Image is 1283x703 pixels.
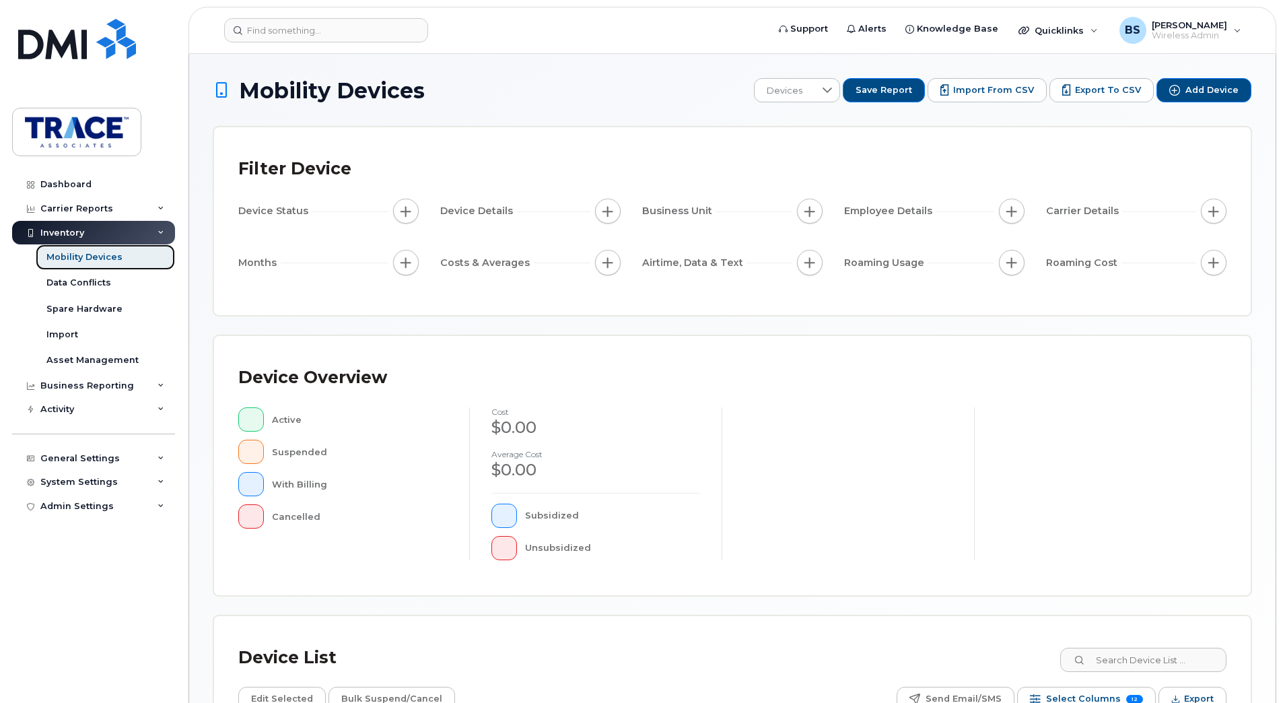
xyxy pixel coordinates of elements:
div: Unsubsidized [525,536,701,560]
div: Cancelled [272,504,448,529]
button: Export to CSV [1049,78,1154,102]
div: With Billing [272,472,448,496]
span: Import from CSV [953,84,1034,96]
div: $0.00 [491,459,700,481]
span: Carrier Details [1046,204,1123,218]
span: Roaming Usage [844,256,928,270]
span: Business Unit [642,204,716,218]
span: Roaming Cost [1046,256,1121,270]
span: Save Report [856,84,912,96]
div: Device Overview [238,360,387,395]
span: Add Device [1185,84,1239,96]
button: Add Device [1156,78,1251,102]
span: Costs & Averages [440,256,534,270]
span: Export to CSV [1075,84,1141,96]
button: Save Report [843,78,925,102]
span: Device Details [440,204,517,218]
div: Device List [238,640,337,675]
h4: Average cost [491,450,700,459]
div: $0.00 [491,416,700,439]
div: Active [272,407,448,432]
div: Suspended [272,440,448,464]
div: Subsidized [525,504,701,528]
input: Search Device List ... [1060,648,1226,672]
span: Airtime, Data & Text [642,256,747,270]
span: Devices [755,79,814,103]
span: Employee Details [844,204,936,218]
h4: cost [491,407,700,416]
span: Months [238,256,281,270]
div: Filter Device [238,152,351,187]
span: Device Status [238,204,312,218]
span: Mobility Devices [239,79,425,102]
button: Import from CSV [928,78,1047,102]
